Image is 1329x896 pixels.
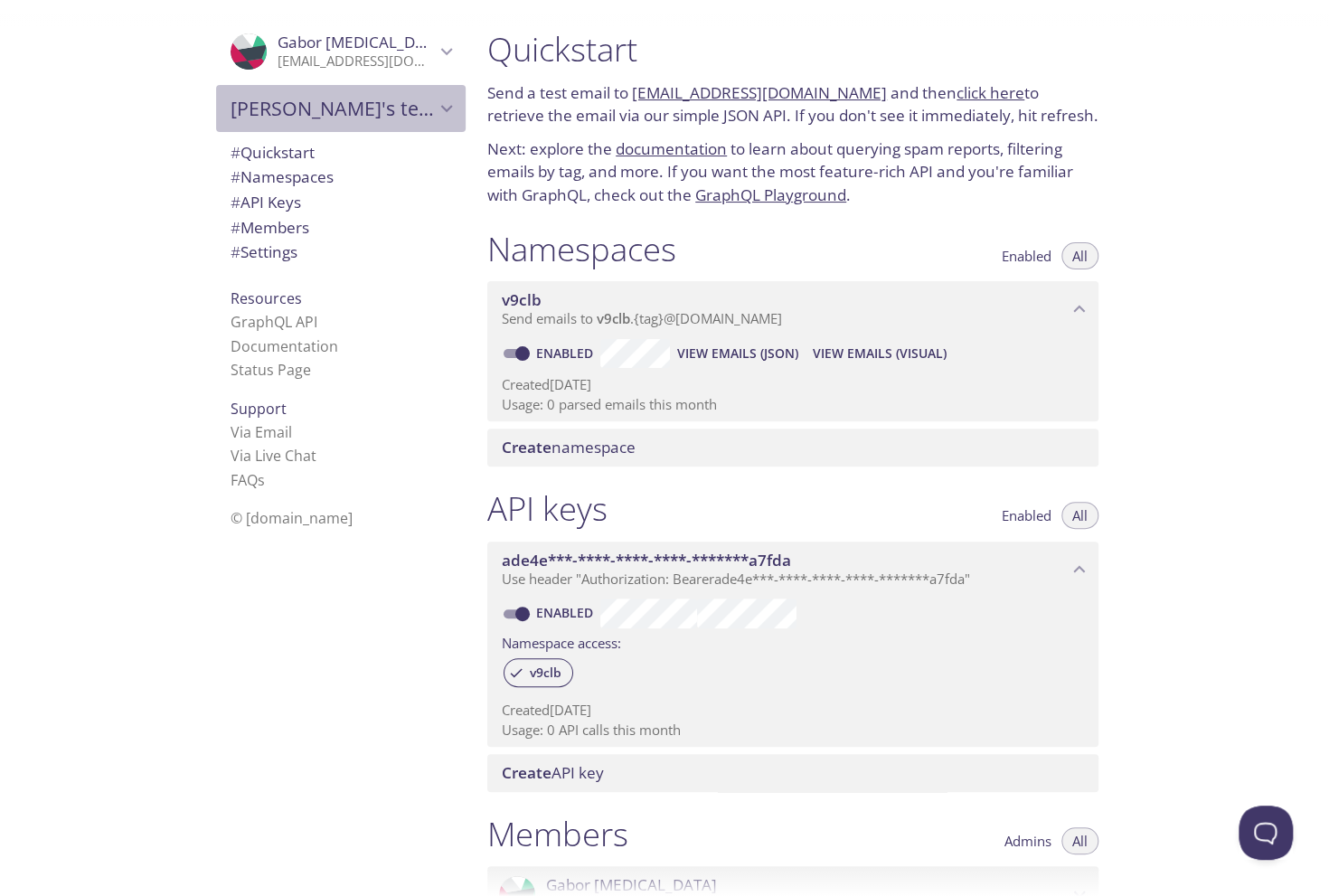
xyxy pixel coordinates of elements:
[504,658,573,687] div: v9clb
[502,762,604,783] span: API key
[502,628,621,655] label: Namespace access:
[216,240,466,265] div: Team Settings
[597,309,630,327] span: v9clb
[231,192,301,212] span: API Keys
[957,82,1024,103] a: click here
[231,241,240,262] span: #
[991,242,1062,269] button: Enabled
[502,437,551,457] span: Create
[231,217,240,238] span: #
[533,344,600,362] a: Enabled
[278,52,435,71] p: [EMAIL_ADDRESS][DOMAIN_NAME]
[487,754,1098,792] div: Create API Key
[519,665,572,681] span: v9clb
[231,166,240,187] span: #
[231,288,302,308] span: Resources
[487,429,1098,467] div: Create namespace
[231,96,435,121] span: [PERSON_NAME]'s team
[231,336,338,356] a: Documentation
[231,241,297,262] span: Settings
[616,138,727,159] a: documentation
[502,289,542,310] span: v9clb
[533,604,600,621] a: Enabled
[1239,806,1293,860] iframe: Help Scout Beacon - Open
[231,399,287,419] span: Support
[258,470,265,490] span: s
[487,229,676,269] h1: Namespaces
[231,312,317,332] a: GraphQL API
[231,142,315,163] span: Quickstart
[231,446,316,466] a: Via Live Chat
[487,814,628,854] h1: Members
[487,81,1098,127] p: Send a test email to and then to retrieve the email via our simple JSON API. If you don't see it ...
[216,85,466,132] div: Gabor's team
[216,140,466,165] div: Quickstart
[278,32,448,52] span: Gabor [MEDICAL_DATA]
[1061,502,1098,529] button: All
[216,22,466,81] div: Gabor Prion
[487,281,1098,337] div: v9clb namespace
[670,339,806,368] button: View Emails (JSON)
[487,137,1098,207] p: Next: explore the to learn about querying spam reports, filtering emails by tag, and more. If you...
[806,339,954,368] button: View Emails (Visual)
[231,217,309,238] span: Members
[502,309,782,327] span: Send emails to . {tag} @[DOMAIN_NAME]
[231,422,292,442] a: Via Email
[231,360,311,380] a: Status Page
[813,343,947,364] span: View Emails (Visual)
[695,184,846,205] a: GraphQL Playground
[231,192,240,212] span: #
[502,762,551,783] span: Create
[231,166,334,187] span: Namespaces
[502,437,636,457] span: namespace
[216,215,466,241] div: Members
[231,142,240,163] span: #
[994,827,1062,854] button: Admins
[487,29,1098,70] h1: Quickstart
[231,508,353,528] span: © [DOMAIN_NAME]
[632,82,887,103] a: [EMAIL_ADDRESS][DOMAIN_NAME]
[231,470,265,490] a: FAQ
[502,721,1084,740] p: Usage: 0 API calls this month
[216,190,466,215] div: API Keys
[502,395,1084,414] p: Usage: 0 parsed emails this month
[502,701,1084,720] p: Created [DATE]
[991,502,1062,529] button: Enabled
[487,488,608,529] h1: API keys
[216,165,466,190] div: Namespaces
[1061,827,1098,854] button: All
[1061,242,1098,269] button: All
[677,343,798,364] span: View Emails (JSON)
[502,375,1084,394] p: Created [DATE]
